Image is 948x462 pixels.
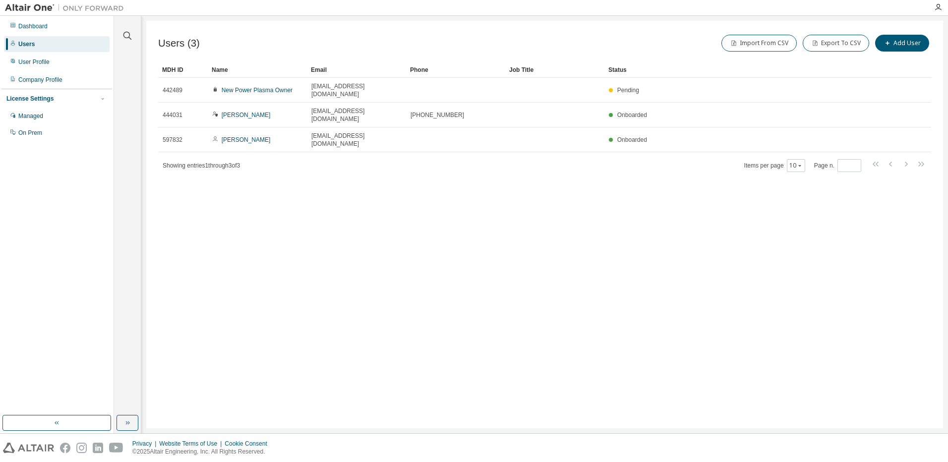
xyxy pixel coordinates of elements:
[60,443,70,453] img: facebook.svg
[132,440,159,448] div: Privacy
[5,3,129,13] img: Altair One
[163,136,182,144] span: 597832
[509,62,600,78] div: Job Title
[93,443,103,453] img: linkedin.svg
[18,112,43,120] div: Managed
[311,62,402,78] div: Email
[803,35,869,52] button: Export To CSV
[608,62,880,78] div: Status
[109,443,123,453] img: youtube.svg
[212,62,303,78] div: Name
[163,111,182,119] span: 444031
[162,62,204,78] div: MDH ID
[6,95,54,103] div: License Settings
[163,86,182,94] span: 442489
[222,112,271,118] a: [PERSON_NAME]
[311,82,402,98] span: [EMAIL_ADDRESS][DOMAIN_NAME]
[158,38,200,49] span: Users (3)
[159,440,225,448] div: Website Terms of Use
[18,40,35,48] div: Users
[617,136,647,143] span: Onboarded
[411,111,464,119] span: [PHONE_NUMBER]
[18,129,42,137] div: On Prem
[3,443,54,453] img: altair_logo.svg
[744,159,805,172] span: Items per page
[617,87,639,94] span: Pending
[721,35,797,52] button: Import From CSV
[18,22,48,30] div: Dashboard
[222,136,271,143] a: [PERSON_NAME]
[311,132,402,148] span: [EMAIL_ADDRESS][DOMAIN_NAME]
[875,35,929,52] button: Add User
[814,159,861,172] span: Page n.
[76,443,87,453] img: instagram.svg
[222,87,293,94] a: New Power Plasma Owner
[617,112,647,118] span: Onboarded
[18,76,62,84] div: Company Profile
[225,440,273,448] div: Cookie Consent
[311,107,402,123] span: [EMAIL_ADDRESS][DOMAIN_NAME]
[789,162,803,170] button: 10
[410,62,501,78] div: Phone
[163,162,240,169] span: Showing entries 1 through 3 of 3
[132,448,273,456] p: © 2025 Altair Engineering, Inc. All Rights Reserved.
[18,58,50,66] div: User Profile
